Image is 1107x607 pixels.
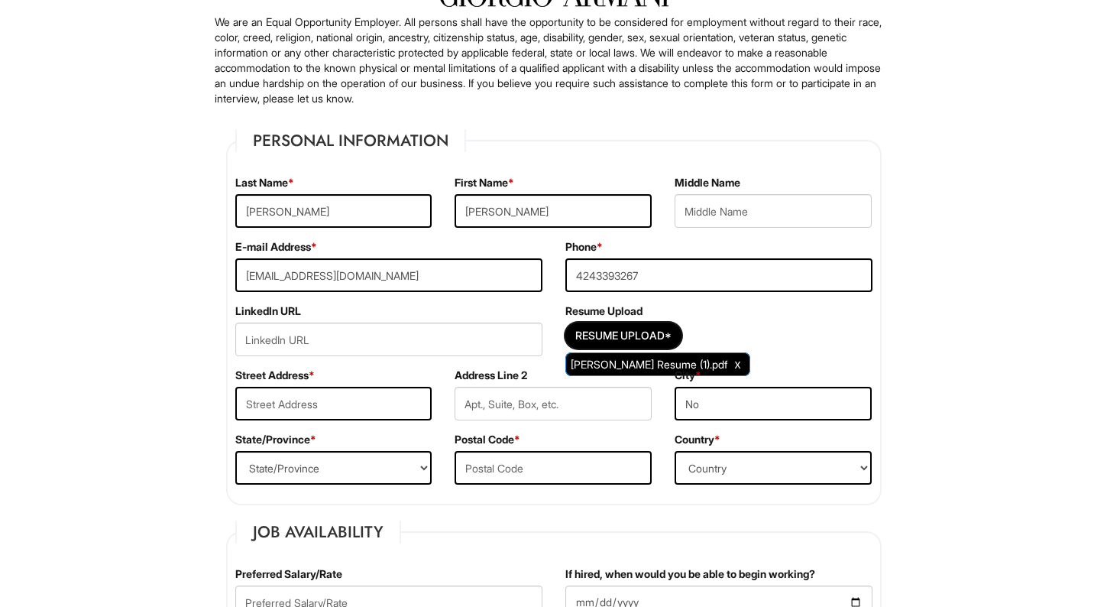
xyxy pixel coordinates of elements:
[235,175,294,190] label: Last Name
[235,368,315,383] label: Street Address
[235,194,432,228] input: Last Name
[565,258,872,292] input: Phone
[455,451,652,485] input: Postal Code
[565,239,603,255] label: Phone
[455,387,652,420] input: Apt., Suite, Box, etc.
[565,303,643,319] label: Resume Upload
[731,354,745,375] a: Clear Uploaded File
[455,432,520,447] label: Postal Code
[675,194,872,228] input: Middle Name
[455,194,652,228] input: First Name
[571,358,727,371] span: [PERSON_NAME] Resume (1).pdf
[235,258,542,292] input: E-mail Address
[235,303,301,319] label: LinkedIn URL
[675,387,872,420] input: City
[215,15,893,106] p: We are an Equal Opportunity Employer. All persons shall have the opportunity to be considered for...
[235,451,432,485] select: State/Province
[235,239,317,255] label: E-mail Address
[235,521,401,544] legend: Job Availability
[675,432,720,447] label: Country
[675,451,872,485] select: Country
[565,323,681,349] button: Resume Upload*Resume Upload*
[455,175,514,190] label: First Name
[455,368,527,383] label: Address Line 2
[565,566,815,582] label: If hired, when would you be able to begin working?
[675,175,740,190] label: Middle Name
[675,368,701,383] label: City
[235,566,342,582] label: Preferred Salary/Rate
[235,129,466,152] legend: Personal Information
[235,387,432,420] input: Street Address
[235,432,316,447] label: State/Province
[235,323,542,356] input: LinkedIn URL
